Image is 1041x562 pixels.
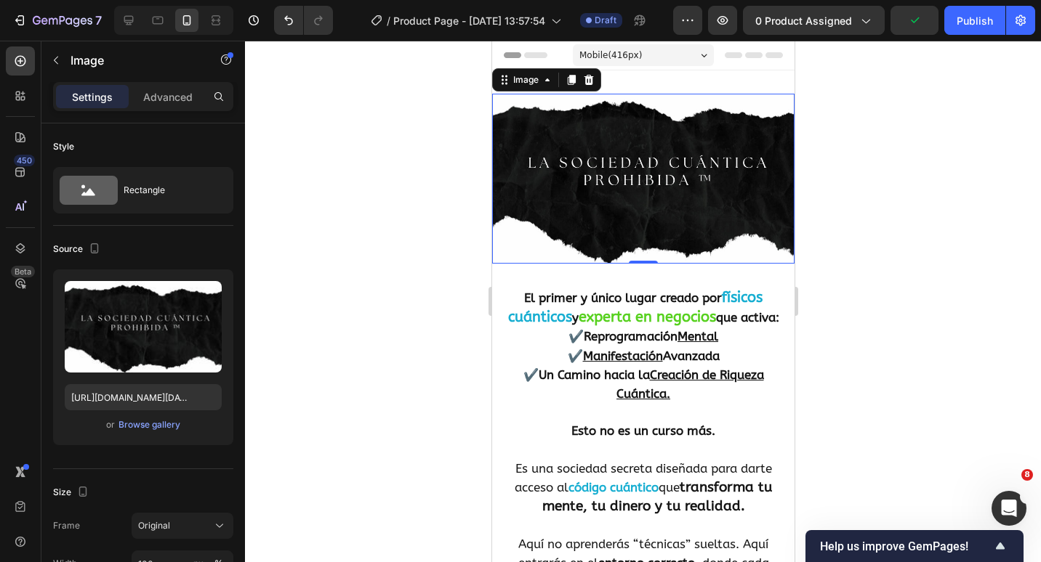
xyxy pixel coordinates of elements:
div: Browse gallery [118,418,180,431]
strong: Reprogramación [92,288,226,303]
button: Browse gallery [118,418,181,432]
div: Undo/Redo [274,6,333,35]
strong: Un Camino hacia la [47,327,272,360]
span: que [166,439,188,454]
span: 8 [1021,469,1033,481]
strong: Avanzada [91,308,228,322]
label: Frame [53,519,80,532]
iframe: Intercom live chat [992,491,1026,526]
div: 450 [14,155,35,166]
input: https://example.com/image.jpg [65,384,222,410]
p: 7 [95,12,102,29]
img: preview-image [65,281,222,372]
u: Creación de Riqueza Cuántica. [124,327,272,360]
u: Manifestación [91,308,171,322]
span: or [106,416,115,433]
u: Mental [185,288,226,303]
strong: entorno correcto [106,515,203,529]
strong: y [80,269,87,284]
button: 0 product assigned [743,6,885,35]
strong: Esto no es un curso más. [79,383,223,397]
div: Publish [957,13,993,28]
div: Style [53,140,74,153]
div: Source [53,240,103,259]
div: Size [53,483,92,502]
strong: que activa: [224,269,287,284]
p: Image [71,52,194,69]
span: Original [138,519,170,532]
span: ✔️ [31,327,272,360]
strong: experta en negocios [87,268,224,285]
p: Advanced [143,89,193,105]
button: 7 [6,6,108,35]
span: Es una sociedad secreta diseñada para darte acceso al [23,420,280,454]
div: Rectangle [124,174,212,207]
span: Product Page - [DATE] 13:57:54 [393,13,545,28]
div: Beta [11,266,35,277]
span: ✔️ [76,308,228,322]
span: / [387,13,390,28]
span: Help us improve GemPages! [820,539,992,553]
span: ✔️ [76,288,226,303]
strong: El primer y único lugar creado por [32,250,230,264]
button: Publish [944,6,1005,35]
iframe: Design area [492,41,795,562]
button: Show survey - Help us improve GemPages! [820,537,1009,555]
span: Draft [595,14,616,27]
strong: código cuántico [76,439,166,454]
p: Settings [72,89,113,105]
button: Original [132,513,233,539]
span: 0 product assigned [755,13,852,28]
